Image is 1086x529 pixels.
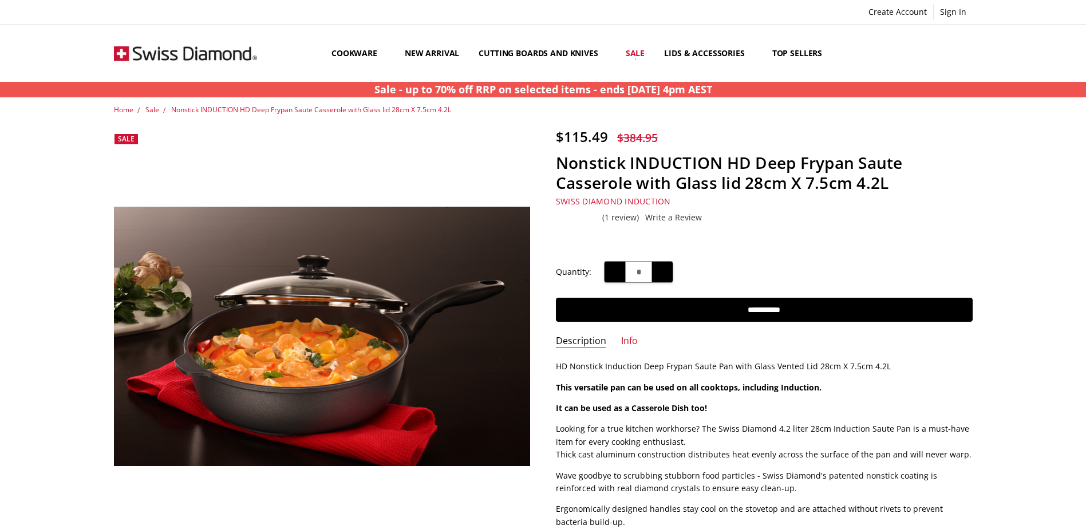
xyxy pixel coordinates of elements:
[469,27,616,78] a: Cutting boards and knives
[602,213,639,222] a: (1 review)
[556,402,707,413] strong: It can be used as a Casserole Dish too!
[556,503,973,528] p: Ergonomically designed handles stay cool on the stovetop and are attached without rivets to preve...
[645,213,702,222] a: Write a Review
[374,82,712,96] strong: Sale - up to 70% off RRP on selected items - ends [DATE] 4pm AEST
[114,105,133,115] a: Home
[621,335,638,348] a: Info
[322,27,395,78] a: Cookware
[862,4,933,20] a: Create Account
[556,382,822,393] strong: This versatile pan can be used on all cooktops, including Induction.
[654,27,762,78] a: Lids & Accessories
[395,27,469,78] a: New arrival
[763,27,832,78] a: Top Sellers
[556,469,973,495] p: Wave goodbye to scrubbing stubborn food particles - Swiss Diamond's patented nonstick coating is ...
[617,130,658,145] span: $384.95
[145,105,159,115] a: Sale
[114,25,257,82] img: Free Shipping On Every Order
[114,207,531,466] img: Nonstick INDUCTION HD Deep Frypan Saute Casserole with Glass lid 28cm X 7.5cm 4.2L
[556,335,606,348] a: Description
[556,196,671,207] a: Swiss Diamond Induction
[556,360,973,373] p: HD Nonstick Induction Deep Frypan Saute Pan with Glass Vented Lid 28cm X 7.5cm 4.2L
[171,105,451,115] a: Nonstick INDUCTION HD Deep Frypan Saute Casserole with Glass lid 28cm X 7.5cm 4.2L
[556,423,973,461] p: Looking for a true kitchen workhorse? The Swiss Diamond 4.2 liter 28cm Induction Saute Pan is a m...
[118,134,135,144] span: Sale
[556,153,973,193] h1: Nonstick INDUCTION HD Deep Frypan Saute Casserole with Glass lid 28cm X 7.5cm 4.2L
[616,27,654,78] a: Sale
[556,266,591,278] label: Quantity:
[934,4,973,20] a: Sign In
[556,127,608,146] span: $115.49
